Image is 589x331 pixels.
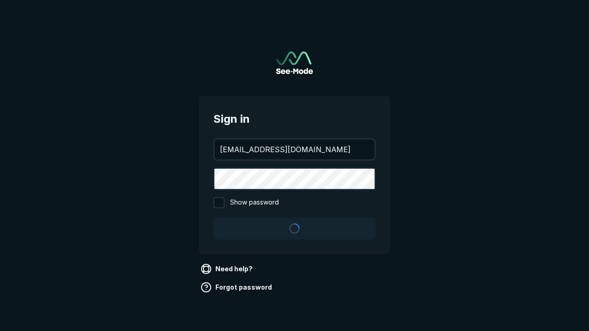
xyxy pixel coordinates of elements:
input: your@email.com [214,139,375,160]
a: Go to sign in [276,51,313,74]
span: Show password [230,197,279,208]
img: See-Mode Logo [276,51,313,74]
span: Sign in [214,111,375,127]
a: Need help? [199,262,256,276]
a: Forgot password [199,280,276,295]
